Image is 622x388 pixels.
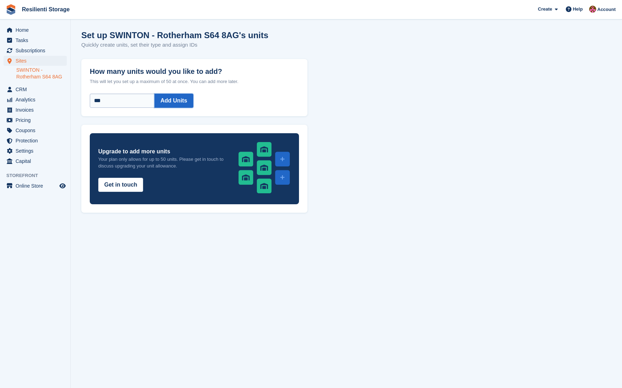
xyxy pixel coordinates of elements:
img: Kerrie Whiteley [589,6,596,13]
a: menu [4,46,67,55]
a: SWINTON - Rotherham S64 8AG [16,67,67,80]
a: menu [4,146,67,156]
a: menu [4,181,67,191]
p: Quickly create units, set their type and assign IDs [81,41,268,49]
span: Pricing [16,115,58,125]
h1: Set up SWINTON - Rotherham S64 8AG's units [81,30,268,40]
a: menu [4,95,67,105]
span: Sites [16,56,58,66]
span: Protection [16,136,58,146]
span: Storefront [6,172,70,179]
a: menu [4,84,67,94]
a: menu [4,115,67,125]
a: menu [4,105,67,115]
a: menu [4,35,67,45]
h3: Upgrade to add more units [98,147,227,156]
span: Coupons [16,125,58,135]
span: Create [538,6,552,13]
a: menu [4,56,67,66]
span: Analytics [16,95,58,105]
img: stora-icon-8386f47178a22dfd0bd8f6a31ec36ba5ce8667c1dd55bd0f319d3a0aa187defe.svg [6,4,16,15]
span: Help [573,6,583,13]
span: Account [597,6,616,13]
span: Home [16,25,58,35]
p: This will let you set up a maximum of 50 at once. You can add more later. [90,78,299,85]
span: Capital [16,156,58,166]
a: menu [4,125,67,135]
span: CRM [16,84,58,94]
button: Add Units [154,94,193,108]
p: Your plan only allows for up to 50 units. Please get in touch to discuss upgrading your unit allo... [98,156,227,169]
span: Tasks [16,35,58,45]
span: Online Store [16,181,58,191]
a: menu [4,136,67,146]
a: menu [4,156,67,166]
a: Preview store [58,182,67,190]
span: Settings [16,146,58,156]
a: Resilienti Storage [19,4,72,15]
span: Invoices [16,105,58,115]
button: Get in touch [98,178,143,192]
img: add-units-c53ecec22ca6e9be14087aea56293e82b1034c08c4c815bb7cfddfd04e066874.svg [238,142,291,194]
label: How many units would you like to add? [90,59,299,76]
a: menu [4,25,67,35]
span: Subscriptions [16,46,58,55]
